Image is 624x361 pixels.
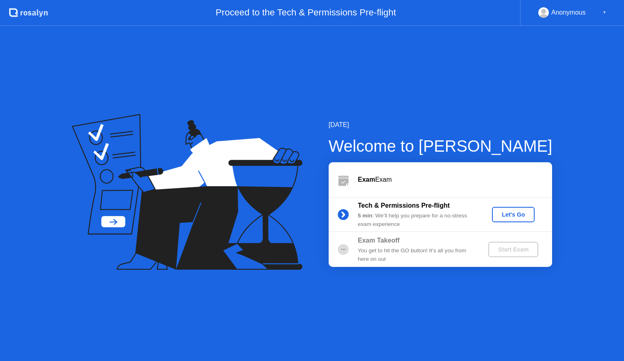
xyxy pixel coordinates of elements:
div: Exam [358,175,552,185]
button: Start Exam [488,242,538,257]
b: Tech & Permissions Pre-flight [358,202,450,209]
div: You get to hit the GO button! It’s all you from here on out [358,247,475,263]
b: Exam Takeoff [358,237,400,244]
b: 5 min [358,213,373,219]
b: Exam [358,176,375,183]
button: Let's Go [492,207,535,222]
div: Start Exam [492,246,535,253]
div: Let's Go [495,211,531,218]
div: [DATE] [329,120,552,130]
div: Welcome to [PERSON_NAME] [329,134,552,158]
div: Anonymous [551,7,586,18]
div: : We’ll help you prepare for a no-stress exam experience [358,212,475,228]
div: ▼ [602,7,607,18]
